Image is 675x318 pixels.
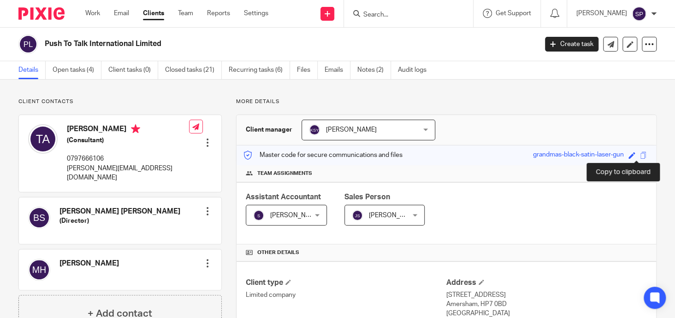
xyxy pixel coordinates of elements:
a: Create task [545,37,598,52]
a: Team [178,9,193,18]
img: svg%3E [309,124,320,135]
h2: Push To Talk International Limited [45,39,434,49]
h4: [PERSON_NAME] [67,124,189,136]
a: Reports [207,9,230,18]
span: Team assignments [257,170,312,177]
h4: Address [446,278,647,288]
p: More details [236,98,657,105]
a: Closed tasks (21) [165,61,222,79]
a: Recurring tasks (6) [229,61,290,79]
h4: Client type [246,278,446,288]
img: svg%3E [28,259,50,281]
a: Work [85,9,100,18]
span: [PERSON_NAME] [326,127,377,133]
a: Client tasks (0) [108,61,158,79]
i: Primary [131,124,140,133]
a: Details [18,61,46,79]
h5: (Consultant) [67,136,189,145]
p: [GEOGRAPHIC_DATA] [446,309,647,318]
a: Notes (2) [357,61,391,79]
a: Email [114,9,129,18]
img: svg%3E [253,210,264,221]
img: svg%3E [28,124,58,154]
p: Client contacts [18,98,222,105]
h3: Client manager [246,125,292,134]
a: Settings [244,9,268,18]
div: grandmas-black-satin-laser-gun [533,150,624,161]
img: svg%3E [28,207,50,229]
p: 0797666106 [67,154,189,163]
p: [STREET_ADDRESS] [446,290,647,300]
h4: [PERSON_NAME] [59,259,119,268]
span: [PERSON_NAME] [369,212,420,219]
p: Amersham, HP7 0BD [446,300,647,309]
a: Audit logs [398,61,433,79]
a: Clients [143,9,164,18]
img: svg%3E [632,6,646,21]
a: Open tasks (4) [53,61,101,79]
span: Other details [257,249,299,256]
a: Files [297,61,318,79]
p: Limited company [246,290,446,300]
input: Search [362,11,445,19]
h5: (Director) [59,216,180,225]
span: Get Support [496,10,531,17]
p: [PERSON_NAME][EMAIL_ADDRESS][DOMAIN_NAME] [67,164,189,183]
h4: [PERSON_NAME] [PERSON_NAME] [59,207,180,216]
span: [PERSON_NAME] S [270,212,326,219]
p: Master code for secure communications and files [243,150,403,160]
img: svg%3E [18,35,38,54]
span: Sales Person [344,193,390,201]
a: Emails [325,61,350,79]
img: svg%3E [352,210,363,221]
p: [PERSON_NAME] [576,9,627,18]
img: Pixie [18,7,65,20]
span: Assistant Accountant [246,193,321,201]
